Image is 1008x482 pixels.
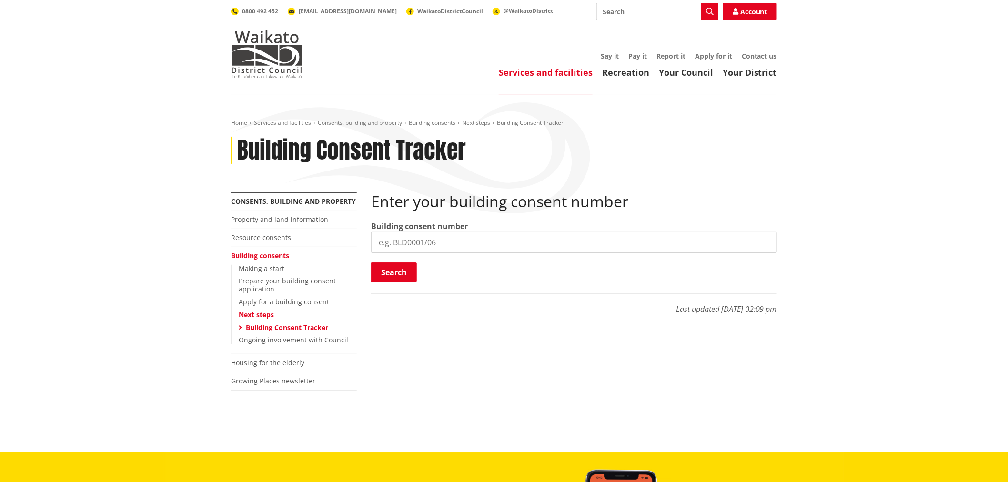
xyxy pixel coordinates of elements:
[417,7,483,15] span: WaikatoDistrictCouncil
[409,119,455,127] a: Building consents
[371,232,777,253] input: e.g. BLD0001/06
[231,358,304,367] a: Housing for the elderly
[371,262,417,282] button: Search
[231,30,302,78] img: Waikato District Council - Te Kaunihera aa Takiwaa o Waikato
[628,51,647,60] a: Pay it
[231,197,356,206] a: Consents, building and property
[231,376,315,385] a: Growing Places newsletter
[695,51,732,60] a: Apply for it
[231,7,278,15] a: 0800 492 452
[242,7,278,15] span: 0800 492 452
[318,119,402,127] a: Consents, building and property
[239,276,336,293] a: Prepare your building consent application
[723,67,777,78] a: Your District
[246,323,328,332] a: Building Consent Tracker
[231,251,289,260] a: Building consents
[231,233,291,242] a: Resource consents
[371,221,468,232] label: Building consent number
[493,7,553,15] a: @WaikatoDistrict
[254,119,311,127] a: Services and facilities
[371,293,777,315] p: Last updated [DATE] 02:09 pm
[656,51,685,60] a: Report it
[231,119,247,127] a: Home
[499,67,593,78] a: Services and facilities
[497,119,564,127] span: Building Consent Tracker
[239,297,329,306] a: Apply for a building consent
[659,67,713,78] a: Your Council
[742,51,777,60] a: Contact us
[288,7,397,15] a: [EMAIL_ADDRESS][DOMAIN_NAME]
[239,335,348,344] a: Ongoing involvement with Council
[239,310,274,319] a: Next steps
[596,3,718,20] input: Search input
[462,119,490,127] a: Next steps
[237,137,466,164] h1: Building Consent Tracker
[504,7,553,15] span: @WaikatoDistrict
[723,3,777,20] a: Account
[602,67,649,78] a: Recreation
[231,119,777,127] nav: breadcrumb
[964,442,998,476] iframe: Messenger Launcher
[299,7,397,15] span: [EMAIL_ADDRESS][DOMAIN_NAME]
[406,7,483,15] a: WaikatoDistrictCouncil
[239,264,284,273] a: Making a start
[371,192,777,211] h2: Enter your building consent number
[231,215,328,224] a: Property and land information
[601,51,619,60] a: Say it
